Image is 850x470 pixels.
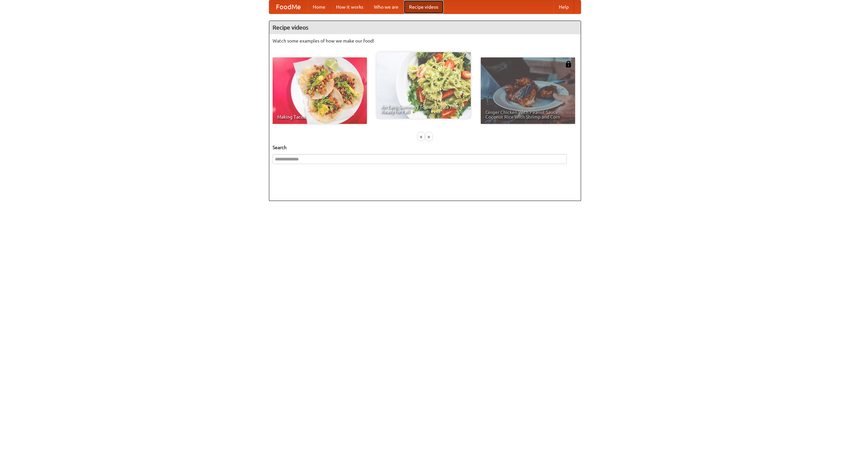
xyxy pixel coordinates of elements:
img: 483408.png [565,61,572,67]
span: Making Tacos [277,115,362,119]
a: FoodMe [269,0,307,14]
a: Home [307,0,331,14]
a: Who we are [369,0,404,14]
a: An Easy, Summery Tomato Pasta That's Ready for Fall [377,52,471,119]
h5: Search [273,144,577,151]
h4: Recipe videos [269,21,581,34]
a: Recipe videos [404,0,444,14]
a: Help [553,0,574,14]
span: An Easy, Summery Tomato Pasta That's Ready for Fall [381,105,466,114]
a: Making Tacos [273,57,367,124]
p: Watch some examples of how we make our food! [273,38,577,44]
div: » [426,133,432,141]
a: How it works [331,0,369,14]
div: « [418,133,424,141]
